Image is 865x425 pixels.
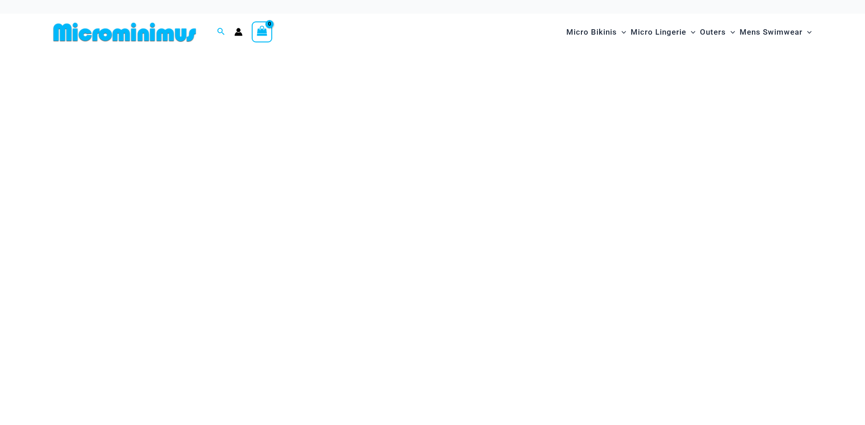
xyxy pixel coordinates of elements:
[698,18,737,46] a: OutersMenu ToggleMenu Toggle
[564,18,628,46] a: Micro BikinisMenu ToggleMenu Toggle
[737,18,814,46] a: Mens SwimwearMenu ToggleMenu Toggle
[617,21,626,44] span: Menu Toggle
[234,28,243,36] a: Account icon link
[563,17,816,47] nav: Site Navigation
[252,21,273,42] a: View Shopping Cart, empty
[726,21,735,44] span: Menu Toggle
[631,21,686,44] span: Micro Lingerie
[686,21,695,44] span: Menu Toggle
[566,21,617,44] span: Micro Bikinis
[803,21,812,44] span: Menu Toggle
[217,26,225,38] a: Search icon link
[700,21,726,44] span: Outers
[740,21,803,44] span: Mens Swimwear
[628,18,698,46] a: Micro LingerieMenu ToggleMenu Toggle
[50,22,200,42] img: MM SHOP LOGO FLAT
